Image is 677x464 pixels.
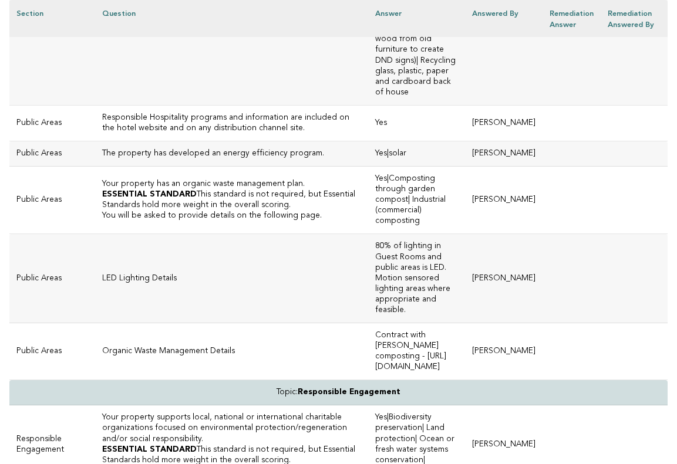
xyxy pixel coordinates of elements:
[465,234,543,323] td: [PERSON_NAME]
[368,323,465,380] td: Contract with [PERSON_NAME] composting - [URL][DOMAIN_NAME]
[9,141,95,167] td: Public Areas
[102,148,361,159] h3: The property has developed an energy efficiency program.
[9,167,95,234] td: Public Areas
[102,191,197,198] strong: ESSENTIAL STANDARD
[368,105,465,141] td: Yes
[102,211,361,221] p: You will be asked to provide details on the following page.
[368,141,465,167] td: Yes|solar
[9,234,95,323] td: Public Areas
[368,234,465,323] td: 80% of lighting in Guest Rooms and public areas is LED. Motion sensored lighting areas where appr...
[465,323,543,380] td: [PERSON_NAME]
[102,273,361,284] p: LED Lighting Details
[102,113,361,134] h3: Responsible Hospitality programs and information are included on the hotel website and on any dis...
[465,141,543,167] td: [PERSON_NAME]
[102,189,361,211] p: This standard is not required, but Essential Standards hold more weight in the overall scoring.
[9,323,95,380] td: Public Areas
[368,167,465,234] td: Yes|Composting through garden compost| Industrial (commercial) composting
[102,412,361,444] h3: Your property supports local, national or international charitable organizations focused on envir...
[9,105,95,141] td: Public Areas
[465,105,543,141] td: [PERSON_NAME]
[298,388,400,396] strong: Responsible Engagement
[102,446,197,453] strong: ESSENTIAL STANDARD
[465,167,543,234] td: [PERSON_NAME]
[102,179,361,189] h3: Your property has an organic waste management plan.
[9,380,668,405] td: Topic:
[102,346,361,357] p: Organic Waste Management Details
